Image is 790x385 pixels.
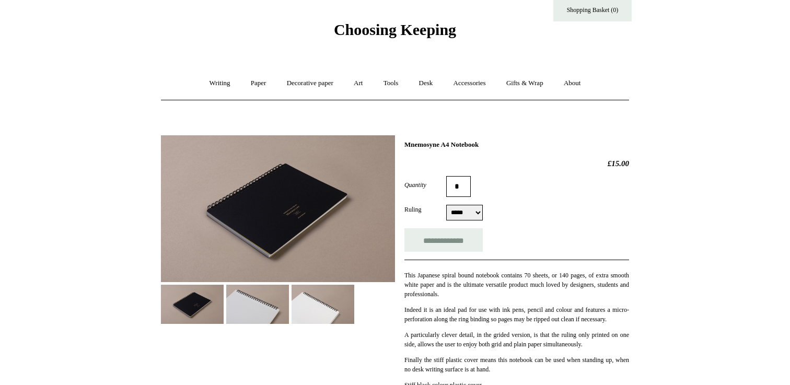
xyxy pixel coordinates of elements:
p: This Japanese spiral bound notebook contains 70 sheets, or 140 pages, of extra smooth white paper... [404,271,629,299]
h2: £15.00 [404,159,629,168]
a: Writing [200,69,240,97]
img: Mnemosyne A4 Notebook [226,285,289,324]
p: A particularly clever detail, in the grided version, is that the ruling only printed on one side,... [404,330,629,349]
img: Mnemosyne A4 Notebook [161,285,224,324]
a: Accessories [444,69,495,97]
a: Decorative paper [277,69,343,97]
span: Choosing Keeping [334,21,456,38]
a: About [554,69,590,97]
label: Ruling [404,205,446,214]
img: Mnemosyne A4 Notebook [161,135,395,282]
p: Indeed it is an ideal pad for use with ink pens, pencil and colour and features a micro-perforati... [404,305,629,324]
a: Desk [410,69,443,97]
h1: Mnemosyne A4 Notebook [404,141,629,149]
label: Quantity [404,180,446,190]
a: Choosing Keeping [334,29,456,37]
a: Tools [374,69,408,97]
p: Finally the stiff plastic cover means this notebook can be used when standing up, when no desk wr... [404,355,629,374]
a: Gifts & Wrap [497,69,553,97]
img: Mnemosyne A4 Notebook [292,285,354,324]
a: Paper [241,69,276,97]
a: Art [344,69,372,97]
